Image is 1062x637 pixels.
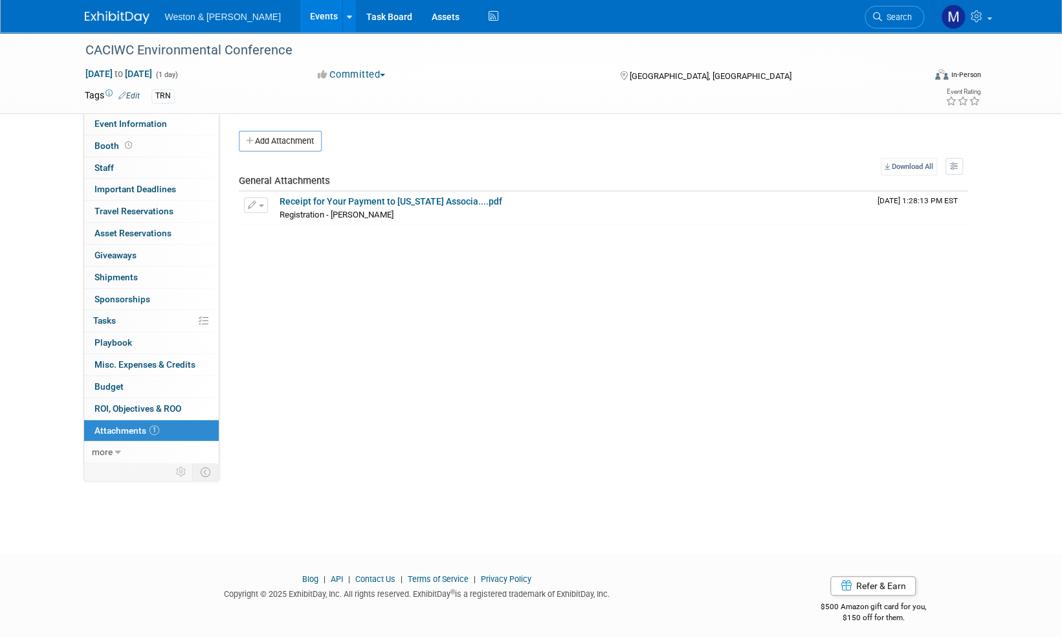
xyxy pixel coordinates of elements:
div: TRN [151,89,175,103]
td: Toggle Event Tabs [192,464,219,480]
a: Booth [84,135,219,157]
span: [GEOGRAPHIC_DATA], [GEOGRAPHIC_DATA] [630,71,791,81]
span: Important Deadlines [94,184,176,194]
span: [DATE] [DATE] [85,68,153,80]
span: Budget [94,381,124,392]
img: Mary Ann Trujillo [941,5,966,29]
span: Shipments [94,272,138,282]
span: | [320,574,329,584]
a: Edit [118,91,140,100]
span: Registration - [PERSON_NAME] [280,210,393,219]
span: | [397,574,406,584]
a: Event Information [84,113,219,135]
img: Format-Inperson.png [935,69,948,80]
div: $500 Amazon gift card for you, [769,593,978,623]
a: Attachments1 [84,420,219,441]
span: | [470,574,479,584]
a: Sponsorships [84,289,219,310]
a: Contact Us [355,574,395,584]
a: Download All [881,158,937,175]
span: to [113,69,125,79]
span: (1 day) [155,71,178,79]
a: Search [865,6,924,28]
img: ExhibitDay [85,11,149,24]
div: Copyright © 2025 ExhibitDay, Inc. All rights reserved. ExhibitDay is a registered trademark of Ex... [85,585,750,600]
span: Giveaways [94,250,137,260]
a: Travel Reservations [84,201,219,222]
div: Event Rating [945,89,980,95]
a: ROI, Objectives & ROO [84,398,219,419]
span: more [92,447,113,457]
span: Attachments [94,425,159,436]
span: Travel Reservations [94,206,173,216]
a: more [84,441,219,463]
span: | [345,574,353,584]
span: ROI, Objectives & ROO [94,403,181,414]
span: Booth [94,140,135,151]
a: Shipments [84,267,219,288]
a: Blog [302,574,318,584]
a: API [331,574,343,584]
span: Weston & [PERSON_NAME] [165,12,281,22]
span: Booth not reserved yet [122,140,135,150]
a: Asset Reservations [84,223,219,244]
span: Tasks [93,315,116,326]
span: 1 [149,425,159,435]
span: Misc. Expenses & Credits [94,359,195,370]
a: Misc. Expenses & Credits [84,354,219,375]
sup: ® [450,588,455,596]
a: Privacy Policy [481,574,531,584]
a: Important Deadlines [84,179,219,200]
a: Tasks [84,310,219,331]
td: Upload Timestamp [872,192,968,224]
button: Committed [313,68,390,82]
td: Tags [85,89,140,104]
td: Personalize Event Tab Strip [170,464,193,480]
span: Upload Timestamp [878,196,958,205]
div: In-Person [950,70,980,80]
span: Sponsorships [94,294,150,304]
span: Playbook [94,337,132,348]
div: $150 off for them. [769,612,978,623]
div: Event Format [848,67,981,87]
a: Giveaways [84,245,219,266]
a: Refer & Earn [830,576,916,596]
div: CACIWC Environmental Conference [81,39,905,62]
a: Playbook [84,332,219,353]
a: Budget [84,376,219,397]
span: Asset Reservations [94,228,171,238]
span: Search [882,12,912,22]
a: Terms of Service [408,574,469,584]
button: Add Attachment [239,131,322,151]
a: Staff [84,157,219,179]
span: Staff [94,162,114,173]
span: General Attachments [239,175,330,186]
span: Event Information [94,118,167,129]
a: Receipt for Your Payment to [US_STATE] Associa....pdf [280,196,502,207]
